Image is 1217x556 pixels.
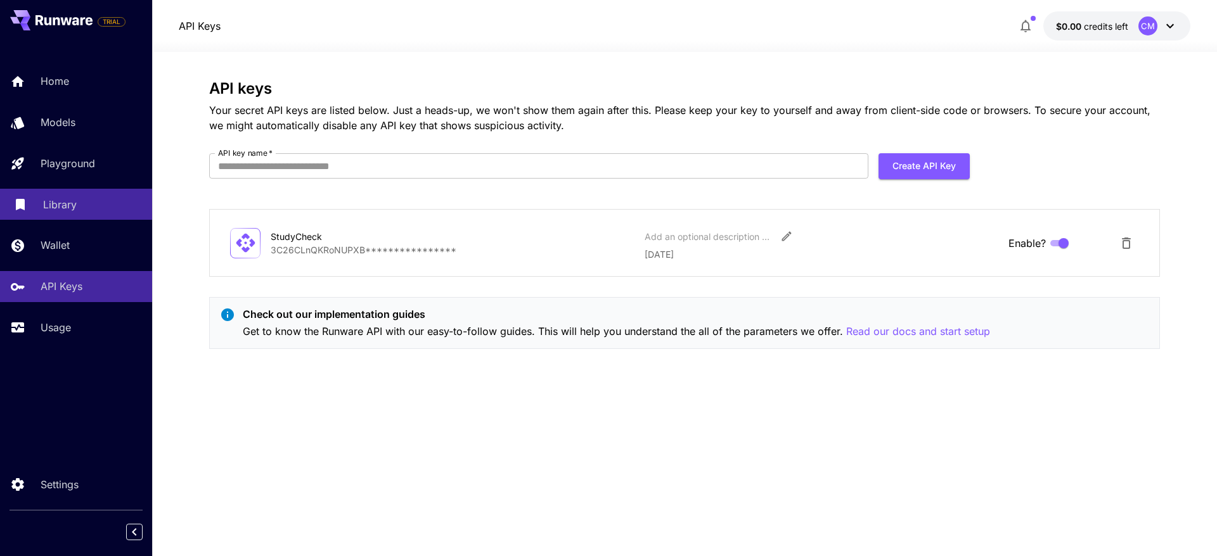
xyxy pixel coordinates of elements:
div: CM [1138,16,1157,35]
p: Check out our implementation guides [243,306,990,322]
button: Delete API Key [1114,231,1139,256]
button: Create API Key [879,153,970,179]
div: Add an optional description or comment [645,230,771,243]
label: API key name [218,148,273,158]
nav: breadcrumb [179,18,221,34]
span: credits left [1084,21,1128,32]
span: Add your payment card to enable full platform functionality. [98,14,126,29]
div: Collapse sidebar [136,521,152,543]
h3: API keys [209,80,1160,98]
p: Home [41,73,69,89]
span: TRIAL [98,17,125,27]
p: Library [43,197,77,212]
div: StudyCheck [271,230,397,243]
p: Models [41,115,75,130]
button: Collapse sidebar [126,524,143,540]
p: [DATE] [645,248,998,261]
p: Get to know the Runware API with our easy-to-follow guides. This will help you understand the all... [243,324,990,339]
button: $0.00CM [1043,11,1190,41]
span: $0.00 [1056,21,1084,32]
button: Edit [775,225,798,248]
p: Settings [41,477,79,492]
p: Usage [41,320,71,335]
p: Wallet [41,237,70,253]
a: API Keys [179,18,221,34]
p: API Keys [41,279,82,294]
p: Your secret API keys are listed below. Just a heads-up, we won't show them again after this. Plea... [209,103,1160,133]
span: Enable? [1008,236,1046,251]
div: $0.00 [1056,20,1128,33]
button: Read our docs and start setup [846,324,990,339]
p: Playground [41,156,95,171]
